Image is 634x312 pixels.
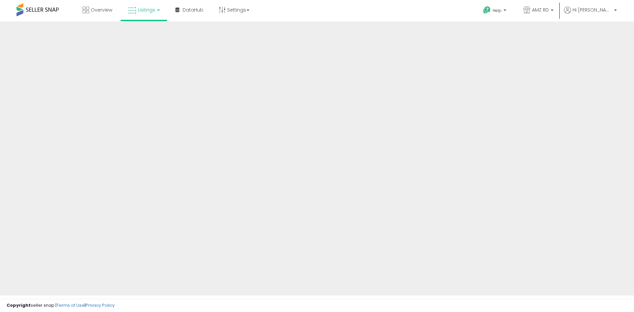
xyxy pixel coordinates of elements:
span: Listings [138,7,155,13]
span: AMZ RD [532,7,549,13]
span: Hi [PERSON_NAME] [573,7,612,13]
span: Help [493,8,502,13]
a: Help [478,1,513,21]
span: DataHub [183,7,203,13]
span: Overview [91,7,112,13]
a: Hi [PERSON_NAME] [564,7,617,21]
i: Get Help [483,6,491,14]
